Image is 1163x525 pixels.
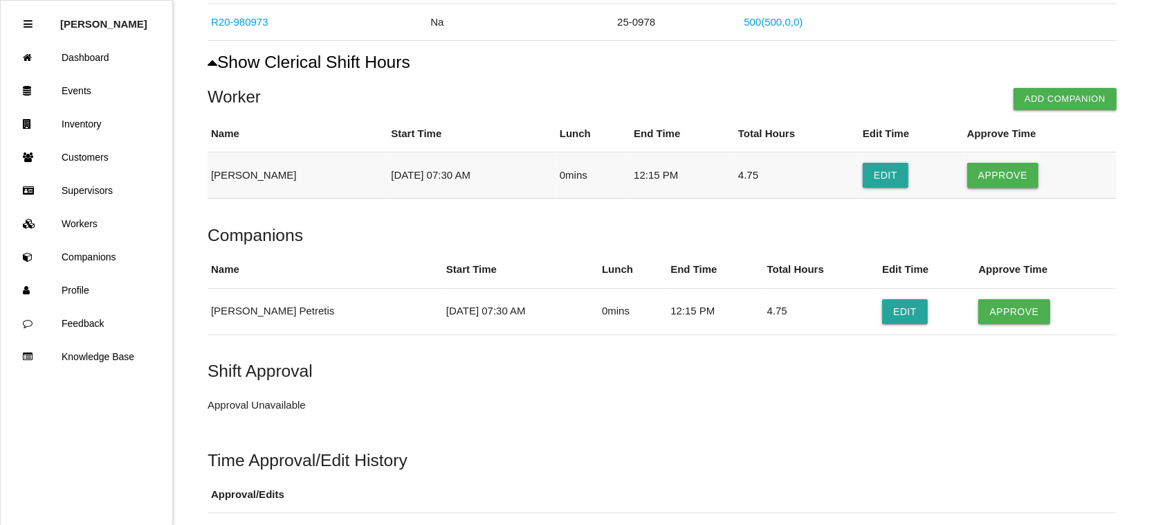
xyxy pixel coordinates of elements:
[967,163,1038,188] button: Approve
[667,251,763,288] th: End Time
[1,174,172,207] a: Supervisors
[387,116,556,152] th: Start Time
[859,116,964,152] th: Edit Time
[1,340,172,373] a: Knowledge Base
[667,288,763,335] td: 12:15 PM
[1014,88,1117,110] button: Add Companion
[744,16,803,28] a: 500(500,0,0)
[1,74,172,107] a: Events
[556,152,630,199] td: 0 mins
[598,288,667,335] td: 0 mins
[211,16,268,28] a: R20-980973
[879,251,975,288] th: Edit Time
[60,8,147,30] p: Rosie Blandino
[208,288,443,335] td: [PERSON_NAME] Petretis
[208,398,306,413] p: Approval Unavailable
[208,362,1117,380] h5: Shift Approval
[208,451,1117,470] h5: Time Approval/Edit History
[882,299,928,324] button: Edit
[208,477,1117,513] th: Approval/Edits
[1,307,172,340] a: Feedback
[556,116,630,152] th: Lunch
[598,251,667,288] th: Lunch
[1,41,172,74] a: Dashboard
[614,3,740,41] td: 25-0978
[735,152,859,199] td: 4.75
[1,274,172,307] a: Profile
[630,116,735,152] th: End Time
[208,226,1117,244] h5: Companions
[1,240,172,274] a: Companions
[208,53,410,72] button: Show Clerical Shift Hours
[24,8,33,41] div: Close
[1,207,172,240] a: Workers
[735,116,859,152] th: Total Hours
[387,152,556,199] td: [DATE] 07:30 AM
[1,107,172,141] a: Inventory
[630,152,735,199] td: 12:15 PM
[978,299,1050,324] button: Approve
[208,88,1117,106] h4: Worker
[764,288,879,335] td: 4.75
[443,251,598,288] th: Start Time
[1,141,172,174] a: Customers
[427,3,614,41] td: Na
[208,251,443,288] th: Name
[964,116,1117,152] th: Approve Time
[208,152,387,199] td: [PERSON_NAME]
[764,251,879,288] th: Total Hours
[208,116,387,152] th: Name
[863,163,908,188] button: Edit
[443,288,598,335] td: [DATE] 07:30 AM
[975,251,1116,288] th: Approve Time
